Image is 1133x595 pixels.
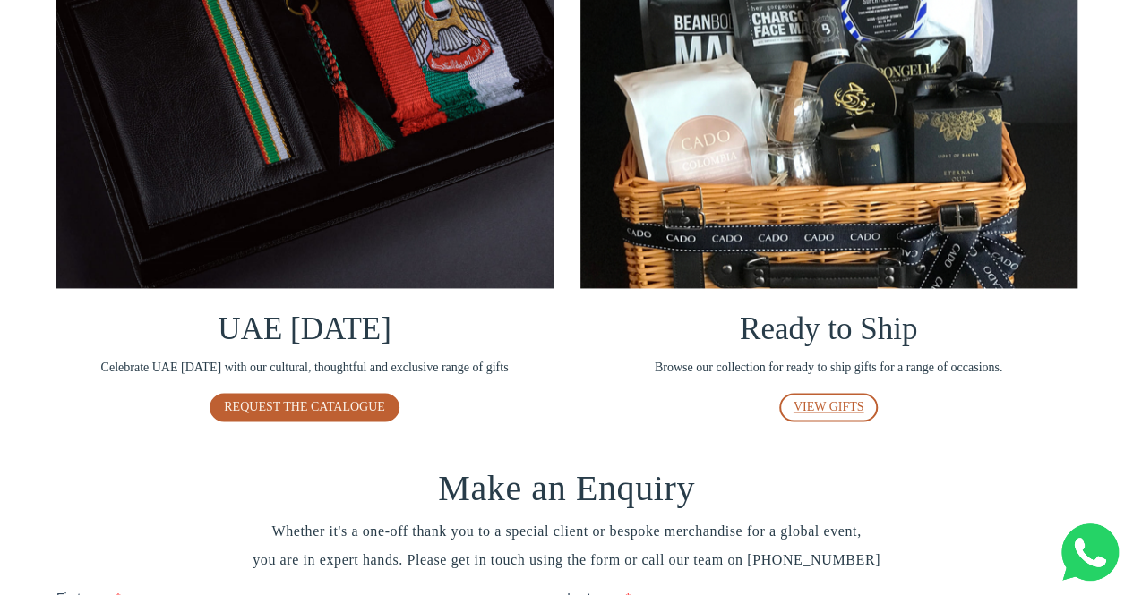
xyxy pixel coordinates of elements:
[56,358,554,378] span: Celebrate UAE [DATE] with our cultural, thoughtful and exclusive range of gifts
[740,311,917,346] span: Ready to Ship
[511,2,569,16] span: Last name
[1061,523,1119,581] img: Whatsapp
[511,149,596,163] span: Number of gifts
[511,75,599,89] span: Company name
[794,400,864,413] span: VIEW GIFTS
[56,516,1077,574] span: Whether it's a one-off thank you to a special client or bespoke merchandise for a global event, y...
[224,400,385,413] span: REQUEST THE CATALOGUE
[218,311,391,346] span: UAE [DATE]
[580,358,1077,378] span: Browse our collection for ready to ship gifts for a range of occasions.
[438,467,695,507] span: Make an Enquiry
[779,393,879,421] a: VIEW GIFTS
[210,393,399,421] a: REQUEST THE CATALOGUE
